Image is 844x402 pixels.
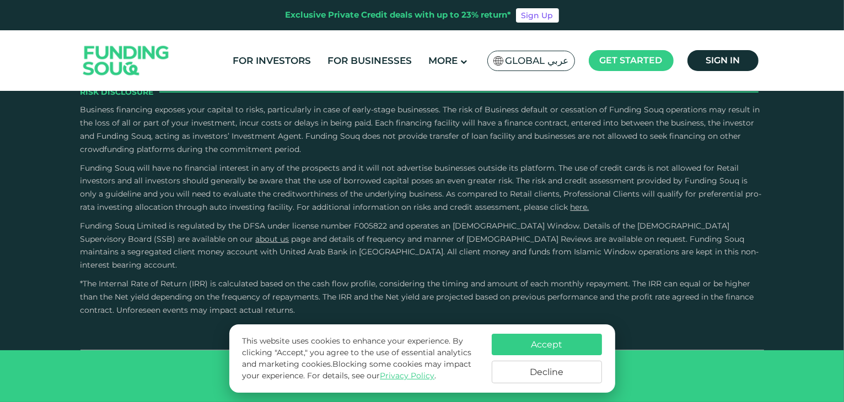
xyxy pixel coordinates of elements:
button: Accept [492,334,602,355]
span: Risk Disclosure [80,86,154,98]
img: SA Flag [493,56,503,66]
span: Blocking some cookies may impact your experience. [242,359,471,381]
div: Exclusive Private Credit deals with up to 23% return* [286,9,512,21]
span: Funding Souq will have no financial interest in any of the prospects and it will not advertise bu... [80,163,762,212]
img: Logo [72,33,180,89]
span: Get started [600,55,663,66]
span: Funding Souq Limited is regulated by the DFSA under license number F005822 and operates an [DEMOG... [80,221,730,244]
p: This website uses cookies to enhance your experience. By clicking "Accept," you agree to the use ... [242,335,480,382]
span: page [292,234,311,244]
span: Sign in [706,55,740,66]
a: About Us [256,234,289,244]
span: More [428,55,458,66]
a: Sign in [687,50,759,71]
p: *The Internal Rate of Return (IRR) is calculated based on the cash flow profile, considering the ... [80,278,764,317]
a: For Businesses [325,52,415,70]
span: Global عربي [506,55,569,67]
button: Decline [492,361,602,383]
span: For details, see our . [307,371,436,381]
a: For Investors [230,52,314,70]
a: Sign Up [516,8,559,23]
span: and details of frequency and manner of [DEMOGRAPHIC_DATA] Reviews are available on request. Fundi... [80,234,759,270]
a: here. [571,202,589,212]
p: Business financing exposes your capital to risks, particularly in case of early-stage businesses.... [80,104,764,156]
a: Privacy Policy [380,371,434,381]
